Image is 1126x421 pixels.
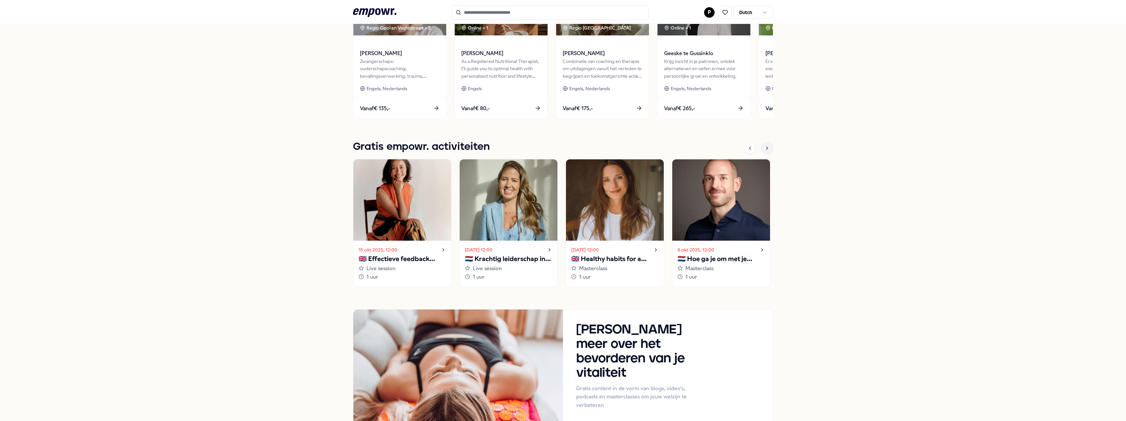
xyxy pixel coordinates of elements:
[359,273,446,281] div: 1 uur
[576,384,699,410] p: Gratis content in de vorm van blogs, video's, podcasts en masterclasses om jouw welzijn te verbet...
[563,49,642,58] span: [PERSON_NAME]
[353,159,451,241] img: activity image
[678,264,765,273] div: Masterclass
[569,85,610,92] span: Engels, Nederlands
[360,24,431,31] div: Regio Gooi en Vechtstreek + 2
[664,104,695,113] span: Vanaf € 265,-
[704,7,715,18] button: P
[664,49,744,58] span: Geeske te Gussinklo
[360,58,440,80] div: Zwangerschaps- ouderschapscoaching, bevallingsverwerking, trauma, (prik)angst & stresscoaching.
[452,5,649,20] input: Search for products, categories or subcategories
[765,24,835,31] div: Regio [GEOGRAPHIC_DATA]
[664,58,744,80] div: Krijg inzicht in je patronen, ontdek alternatieven en oefen ermee voor persoonlijke groei en ontw...
[353,159,451,287] a: 15 okt 2025, 12:00🇬🇧 Effectieve feedback geven en ontvangenLive session1 uur
[576,323,699,380] h3: [PERSON_NAME] meer over het bevorderen van je vitaliteit
[468,85,482,92] span: Engels
[678,254,765,264] p: 🇳🇱 Hoe ga je om met je innerlijke criticus?
[563,24,632,31] div: Regio [GEOGRAPHIC_DATA]
[571,246,599,253] time: [DATE] 12:00
[460,159,557,241] img: activity image
[465,254,552,264] p: 🇳🇱 Krachtig leiderschap in uitdagende situaties
[366,85,407,92] span: Engels, Nederlands
[672,159,770,241] img: activity image
[571,254,658,264] p: 🇬🇧 Healthy habits for a stress-free start to the year
[765,104,796,113] span: Vanaf € 210,-
[465,264,552,273] div: Live session
[563,58,642,80] div: Combinatie van coaching en therapie om uitdagingen vanuit het verleden te begrijpen en toekomstge...
[571,264,658,273] div: Masterclass
[353,139,490,155] h1: Gratis empowr. activiteiten
[571,273,658,281] div: 1 uur
[772,85,813,92] span: Engels, Nederlands
[359,264,446,273] div: Live session
[566,159,664,241] img: activity image
[461,104,490,113] span: Vanaf € 80,-
[360,49,440,58] span: [PERSON_NAME]
[671,85,711,92] span: Engels, Nederlands
[461,49,541,58] span: [PERSON_NAME]
[360,104,390,113] span: Vanaf € 135,-
[765,58,845,80] div: Ervaren top coach gespecialiseerd in executive-, carrière- en leiderschapscoaching, die professio...
[678,246,714,253] time: 8 okt 2025, 12:00
[566,159,664,287] a: [DATE] 12:00🇬🇧 Healthy habits for a stress-free start to the yearMasterclass1 uur
[461,24,488,31] div: Online + 1
[765,49,845,58] span: [PERSON_NAME]
[461,58,541,80] div: As a Registered Nutritional Therapist, I'll guide you to optimal health with personalised nutriti...
[678,273,765,281] div: 1 uur
[664,24,691,31] div: Online + 1
[672,159,770,287] a: 8 okt 2025, 12:00🇳🇱 Hoe ga je om met je innerlijke criticus?Masterclass1 uur
[465,246,492,253] time: [DATE] 12:00
[459,159,558,287] a: [DATE] 12:00🇳🇱 Krachtig leiderschap in uitdagende situatiesLive session1 uur
[465,273,552,281] div: 1 uur
[359,246,397,253] time: 15 okt 2025, 12:00
[563,104,593,113] span: Vanaf € 175,-
[359,254,446,264] p: 🇬🇧 Effectieve feedback geven en ontvangen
